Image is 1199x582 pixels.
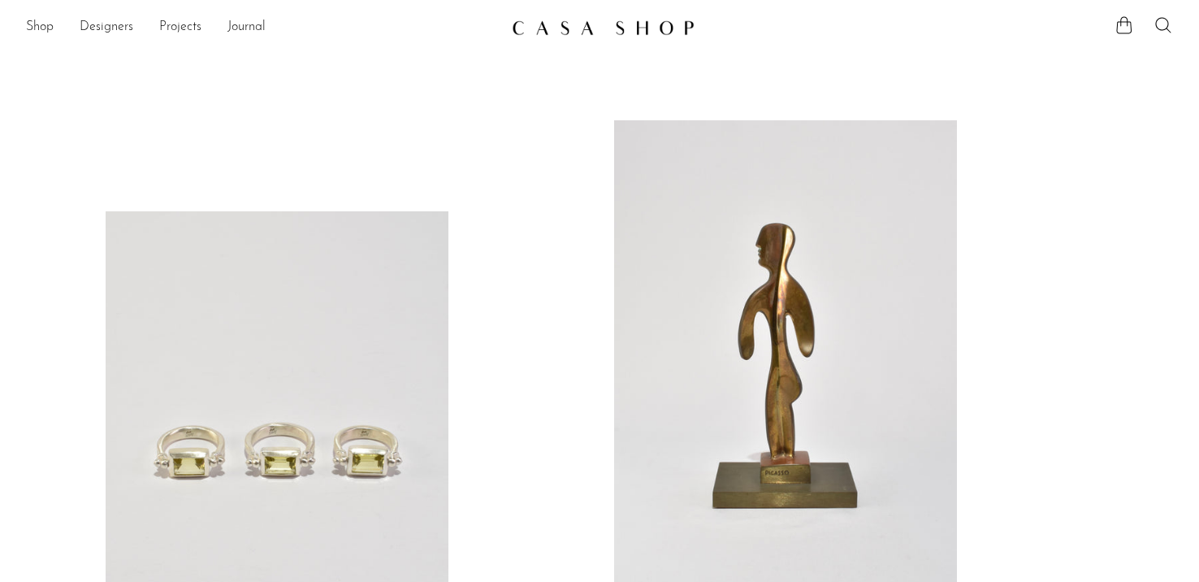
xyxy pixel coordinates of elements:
a: Shop [26,17,54,38]
ul: NEW HEADER MENU [26,14,499,41]
a: Journal [227,17,266,38]
nav: Desktop navigation [26,14,499,41]
a: Projects [159,17,201,38]
a: Designers [80,17,133,38]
